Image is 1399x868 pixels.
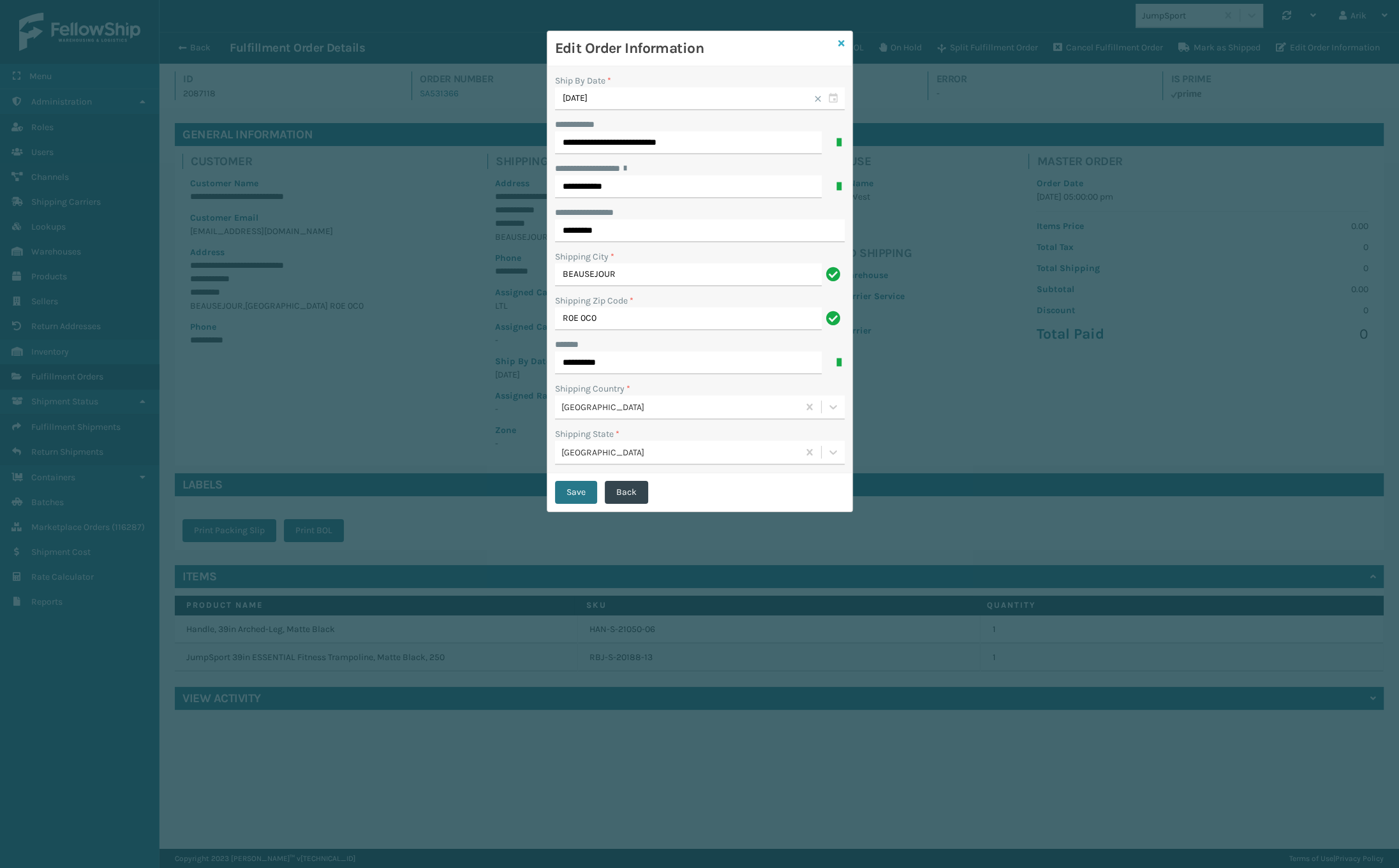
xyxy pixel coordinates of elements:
[555,481,597,504] button: Save
[555,427,619,441] label: Shipping State
[555,382,630,395] label: Shipping Country
[555,75,611,86] label: Ship By Date
[605,481,648,504] button: Back
[561,446,799,459] div: [GEOGRAPHIC_DATA]
[555,294,633,307] label: Shipping Zip Code
[555,39,833,58] h3: Edit Order Information
[555,87,845,110] input: MM/DD/YYYY
[555,250,614,263] label: Shipping City
[561,401,799,414] div: [GEOGRAPHIC_DATA]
